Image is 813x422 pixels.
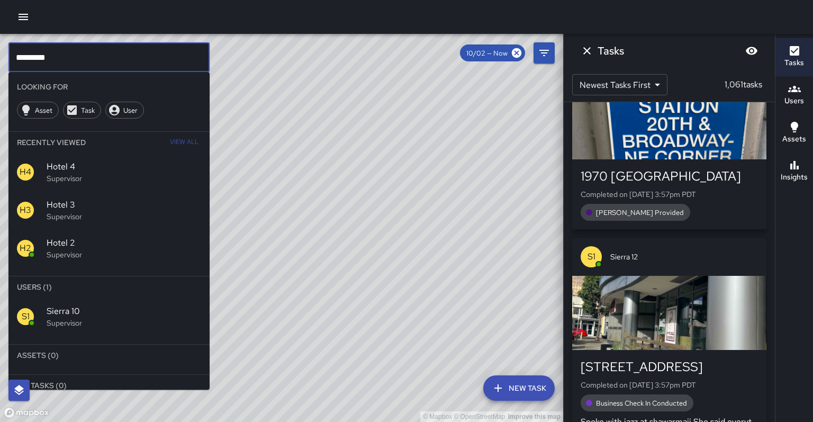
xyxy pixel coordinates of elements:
[610,252,758,262] span: Sierra 12
[775,76,813,114] button: Users
[8,375,210,396] li: Jia Tasks (0)
[581,358,758,375] div: [STREET_ADDRESS]
[598,42,624,59] h6: Tasks
[590,208,690,217] span: [PERSON_NAME] Provided
[581,189,758,200] p: Completed on [DATE] 3:57pm PDT
[588,250,595,263] p: S1
[483,375,555,401] button: New Task
[75,106,101,115] span: Task
[22,310,30,323] p: S1
[29,106,58,115] span: Asset
[47,318,201,328] p: Supervisor
[720,78,766,91] p: 1,061 tasks
[581,168,758,185] div: 1970 [GEOGRAPHIC_DATA]
[590,399,693,408] span: Business Check In Conducted
[460,44,525,61] div: 10/02 — Now
[105,102,144,119] div: User
[781,172,808,183] h6: Insights
[8,345,210,366] li: Assets (0)
[784,95,804,107] h6: Users
[572,74,667,95] div: Newest Tasks First
[8,76,210,97] li: Looking For
[576,40,598,61] button: Dismiss
[20,204,31,217] p: H3
[63,102,101,119] div: Task
[47,160,201,173] span: Hotel 4
[581,380,758,390] p: Completed on [DATE] 3:57pm PDT
[8,229,210,267] div: H2Hotel 2Supervisor
[782,133,806,145] h6: Assets
[534,42,555,64] button: Filters
[775,114,813,152] button: Assets
[47,173,201,184] p: Supervisor
[170,134,198,151] span: View All
[8,191,210,229] div: H3Hotel 3Supervisor
[47,249,201,260] p: Supervisor
[17,102,59,119] div: Asset
[20,166,31,178] p: H4
[8,132,210,153] li: Recently Viewed
[167,132,201,153] button: View All
[8,153,210,191] div: H4Hotel 4Supervisor
[47,211,201,222] p: Supervisor
[47,305,201,318] span: Sierra 10
[118,106,143,115] span: User
[20,242,31,255] p: H2
[8,276,210,298] li: Users (1)
[8,298,210,336] div: S1Sierra 10Supervisor
[775,38,813,76] button: Tasks
[741,40,762,61] button: Blur
[47,237,201,249] span: Hotel 2
[775,152,813,191] button: Insights
[460,49,514,58] span: 10/02 — Now
[47,199,201,211] span: Hotel 3
[572,47,766,229] button: H9Hotel 91970 [GEOGRAPHIC_DATA]Completed on [DATE] 3:57pm PDT[PERSON_NAME] Provided
[784,57,804,69] h6: Tasks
